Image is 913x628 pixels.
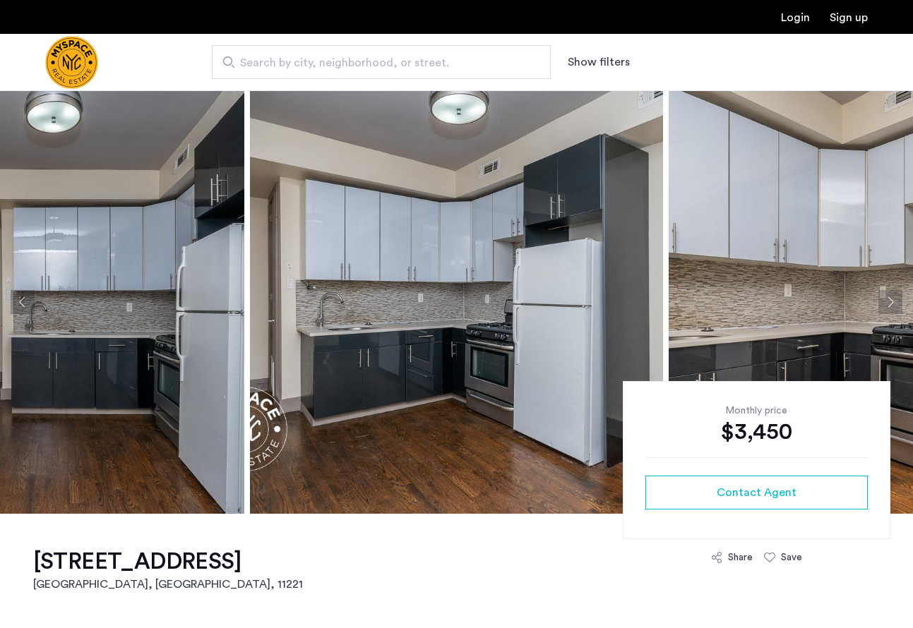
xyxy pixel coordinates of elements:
[645,476,868,509] button: button
[45,36,98,89] img: logo
[728,550,753,564] div: Share
[250,90,663,514] img: apartment
[645,418,868,446] div: $3,450
[568,54,630,71] button: Show or hide filters
[878,290,902,314] button: Next apartment
[645,404,868,418] div: Monthly price
[33,548,303,593] a: [STREET_ADDRESS][GEOGRAPHIC_DATA], [GEOGRAPHIC_DATA], 11221
[854,572,899,614] iframe: chat widget
[830,12,868,23] a: Registration
[33,576,303,593] h2: [GEOGRAPHIC_DATA], [GEOGRAPHIC_DATA] , 11221
[33,548,303,576] h1: [STREET_ADDRESS]
[781,12,810,23] a: Login
[717,484,796,501] span: Contact Agent
[212,45,551,79] input: Apartment Search
[11,290,35,314] button: Previous apartment
[45,36,98,89] a: Cazamio Logo
[781,550,802,564] div: Save
[240,54,511,71] span: Search by city, neighborhood, or street.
